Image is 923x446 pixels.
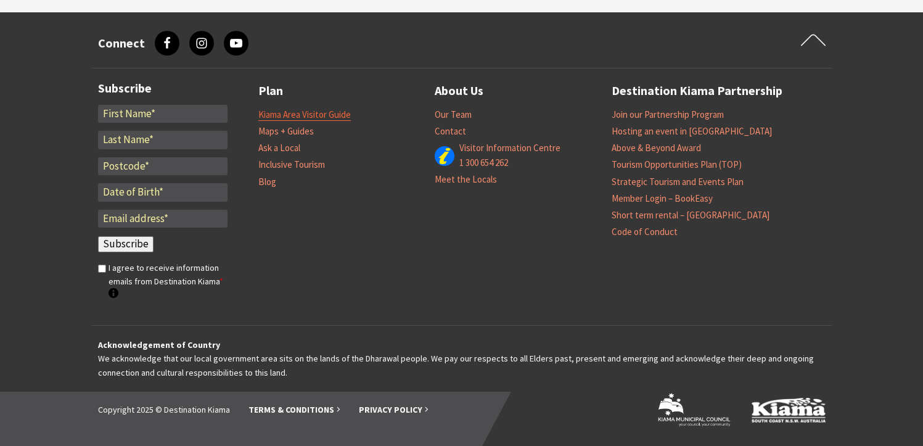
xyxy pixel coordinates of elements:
[612,109,724,121] a: Join our Partnership Program
[258,109,351,121] a: Kiama Area Visitor Guide
[258,142,300,154] a: Ask a Local
[612,125,772,138] a: Hosting an event in [GEOGRAPHIC_DATA]
[435,125,466,138] a: Contact
[612,142,701,154] a: Above & Beyond Award
[98,157,228,176] input: Postcode*
[98,36,145,51] h3: Connect
[612,209,769,238] a: Short term rental – [GEOGRAPHIC_DATA] Code of Conduct
[98,236,154,252] input: Subscribe
[612,81,782,101] a: Destination Kiama Partnership
[612,192,713,205] a: Member Login – BookEasy
[98,183,228,202] input: Date of Birth*
[459,142,560,154] a: Visitor Information Centre
[98,131,228,149] input: Last Name*
[258,125,314,138] a: Maps + Guides
[109,261,228,302] label: I agree to receive information emails from Destination Kiama
[435,173,497,186] a: Meet the Locals
[435,109,472,121] a: Our Team
[98,403,230,416] li: Copyright 2025 © Destination Kiama
[752,397,826,423] img: Kiama Logo
[98,210,228,228] input: Email address*
[248,404,340,416] a: Terms & Conditions
[258,159,325,171] a: Inclusive Tourism
[98,339,220,350] strong: Acknowledgement of Country
[612,176,744,188] a: Strategic Tourism and Events Plan
[359,404,429,416] a: Privacy Policy
[459,157,508,169] a: 1 300 654 262
[258,176,276,188] a: Blog
[98,105,228,123] input: First Name*
[98,338,826,379] p: We acknowledge that our local government area sits on the lands of the Dharawal people. We pay ou...
[98,81,228,96] h3: Subscribe
[612,159,742,171] a: Tourism Opportunities Plan (TOP)
[435,81,483,101] a: About Us
[258,81,283,101] a: Plan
